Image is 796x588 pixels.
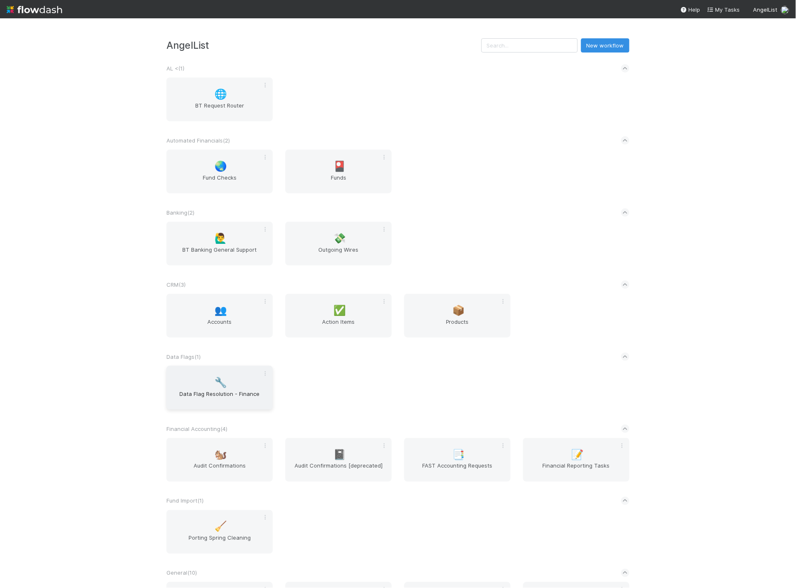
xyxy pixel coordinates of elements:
[523,438,630,482] a: 📝Financial Reporting Tasks
[170,462,270,478] span: Audit Confirmations
[408,462,507,478] span: FAST Accounting Requests
[166,353,201,360] span: Data Flags ( 1 )
[215,233,227,244] span: 🙋‍♂️
[453,305,465,316] span: 📦
[170,173,270,190] span: Fund Checks
[170,390,270,406] span: Data Flag Resolution - Finance
[215,305,227,316] span: 👥
[166,209,194,216] span: Banking ( 2 )
[781,6,789,14] img: avatar_c7c7de23-09de-42ad-8e02-7981c37ee075.png
[166,294,273,338] a: 👥Accounts
[166,65,184,72] span: AL < ( 1 )
[215,521,227,532] span: 🧹
[166,510,273,554] a: 🧹Porting Spring Cleaning
[166,222,273,265] a: 🙋‍♂️BT Banking General Support
[166,150,273,193] a: 🌏Fund Checks
[215,377,227,388] span: 🔧
[170,245,270,262] span: BT Banking General Support
[285,294,392,338] a: ✅Action Items
[215,161,227,172] span: 🌏
[215,449,227,460] span: 🐿️
[166,366,273,410] a: 🔧Data Flag Resolution - Finance
[481,38,578,53] input: Search...
[166,40,481,51] h3: AngelList
[285,438,392,482] a: 📓Audit Confirmations [deprecated]
[170,101,270,118] span: BT Request Router
[453,449,465,460] span: 📑
[285,222,392,265] a: 💸Outgoing Wires
[526,462,626,478] span: Financial Reporting Tasks
[166,281,186,288] span: CRM ( 3 )
[170,318,270,334] span: Accounts
[680,5,700,14] div: Help
[334,161,346,172] span: 🎴
[581,38,630,53] button: New workflow
[289,245,388,262] span: Outgoing Wires
[707,5,740,14] a: My Tasks
[289,462,388,478] span: Audit Confirmations [deprecated]
[166,570,197,576] span: General ( 10 )
[285,150,392,193] a: 🎴Funds
[334,305,346,316] span: ✅
[166,425,227,432] span: Financial Accounting ( 4 )
[166,137,230,144] span: Automated Financials ( 2 )
[572,449,584,460] span: 📝
[334,449,346,460] span: 📓
[408,318,507,334] span: Products
[289,173,388,190] span: Funds
[753,6,778,13] span: AngelList
[166,498,204,504] span: Fund Import ( 1 )
[215,89,227,100] span: 🌐
[289,318,388,334] span: Action Items
[334,233,346,244] span: 💸
[170,534,270,550] span: Porting Spring Cleaning
[7,3,62,17] img: logo-inverted-e16ddd16eac7371096b0.svg
[404,294,511,338] a: 📦Products
[166,78,273,121] a: 🌐BT Request Router
[404,438,511,482] a: 📑FAST Accounting Requests
[166,438,273,482] a: 🐿️Audit Confirmations
[707,6,740,13] span: My Tasks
